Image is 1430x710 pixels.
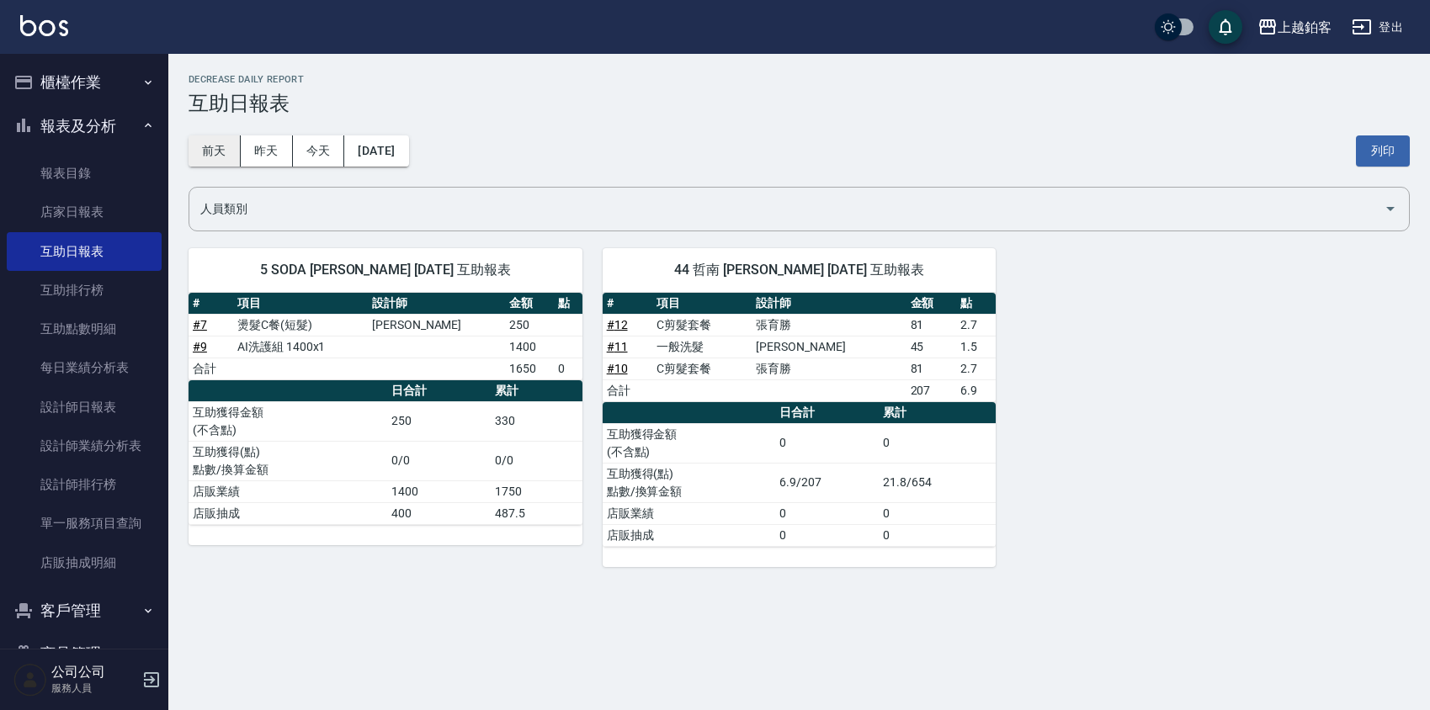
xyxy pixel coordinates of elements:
div: 上越鉑客 [1278,17,1332,38]
td: 互助獲得(點) 點數/換算金額 [603,463,775,502]
a: #11 [607,340,628,353]
button: 昨天 [241,135,293,167]
th: 點 [554,293,582,315]
th: 累計 [491,380,582,402]
td: [PERSON_NAME] [752,336,906,358]
th: # [189,293,233,315]
td: 330 [491,401,582,441]
td: 6.9/207 [775,463,879,502]
th: 項目 [652,293,752,315]
td: 張育勝 [752,314,906,336]
td: 1650 [505,358,554,379]
h5: 公司公司 [51,664,137,681]
a: 互助排行榜 [7,271,162,310]
td: C剪髮套餐 [652,314,752,336]
td: 2.7 [956,358,996,379]
a: 設計師排行榜 [7,465,162,504]
td: 0 [879,502,996,524]
th: 設計師 [752,293,906,315]
td: 張育勝 [752,358,906,379]
button: 商品管理 [7,632,162,676]
td: 一般洗髮 [652,336,752,358]
td: 45 [906,336,957,358]
td: 81 [906,314,957,336]
a: #9 [193,340,207,353]
button: 前天 [189,135,241,167]
p: 服務人員 [51,681,137,696]
table: a dense table [189,380,582,525]
td: 207 [906,379,957,401]
a: 報表目錄 [7,154,162,193]
th: 金額 [906,293,957,315]
a: 設計師日報表 [7,388,162,427]
img: Person [13,663,47,697]
td: 0 [879,524,996,546]
td: 1750 [491,480,582,502]
td: AI洗護組 1400x1 [233,336,368,358]
td: 400 [387,502,491,524]
td: 250 [505,314,554,336]
th: 金額 [505,293,554,315]
td: 6.9 [956,379,996,401]
td: 0 [775,524,879,546]
td: 1400 [387,480,491,502]
td: [PERSON_NAME] [368,314,505,336]
button: save [1209,10,1242,44]
a: 互助點數明細 [7,310,162,348]
a: #12 [607,318,628,331]
span: 44 哲南 [PERSON_NAME] [DATE] 互助報表 [623,262,976,278]
td: 互助獲得金額 (不含點) [603,423,775,463]
a: 單一服務項目查詢 [7,504,162,543]
th: 累計 [879,402,996,424]
td: 店販抽成 [603,524,775,546]
td: 1400 [505,336,554,358]
td: 0 [775,423,879,463]
h3: 互助日報表 [189,92,1410,115]
th: 設計師 [368,293,505,315]
a: 店家日報表 [7,193,162,231]
td: 互助獲得金額 (不含點) [189,401,387,441]
button: 列印 [1356,135,1410,167]
h2: Decrease Daily Report [189,74,1410,85]
td: 21.8/654 [879,463,996,502]
table: a dense table [603,402,997,547]
a: #10 [607,362,628,375]
td: 店販業績 [189,480,387,502]
td: 互助獲得(點) 點數/換算金額 [189,441,387,480]
th: 點 [956,293,996,315]
td: 81 [906,358,957,379]
td: 1.5 [956,336,996,358]
th: 日合計 [775,402,879,424]
td: 2.7 [956,314,996,336]
td: 487.5 [491,502,582,524]
table: a dense table [189,293,582,380]
th: 項目 [233,293,368,315]
td: 250 [387,401,491,441]
td: 0 [879,423,996,463]
button: 今天 [293,135,345,167]
th: 日合計 [387,380,491,402]
input: 人員名稱 [196,194,1377,224]
a: 互助日報表 [7,232,162,271]
button: 櫃檯作業 [7,61,162,104]
th: # [603,293,653,315]
td: 合計 [189,358,233,379]
button: 客戶管理 [7,589,162,633]
a: 店販抽成明細 [7,543,162,582]
td: 店販抽成 [189,502,387,524]
td: 燙髮C餐(短髮) [233,314,368,336]
td: 0 [554,358,582,379]
img: Logo [20,15,68,36]
table: a dense table [603,293,997,402]
a: 設計師業績分析表 [7,427,162,465]
td: 0/0 [387,441,491,480]
a: #7 [193,318,207,331]
button: Open [1377,195,1404,222]
button: 登出 [1345,12,1410,43]
button: [DATE] [344,135,408,167]
span: 5 SODA [PERSON_NAME] [DATE] 互助報表 [209,262,562,278]
button: 上越鉑客 [1251,10,1338,45]
button: 報表及分析 [7,104,162,148]
td: C剪髮套餐 [652,358,752,379]
td: 合計 [603,379,653,401]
